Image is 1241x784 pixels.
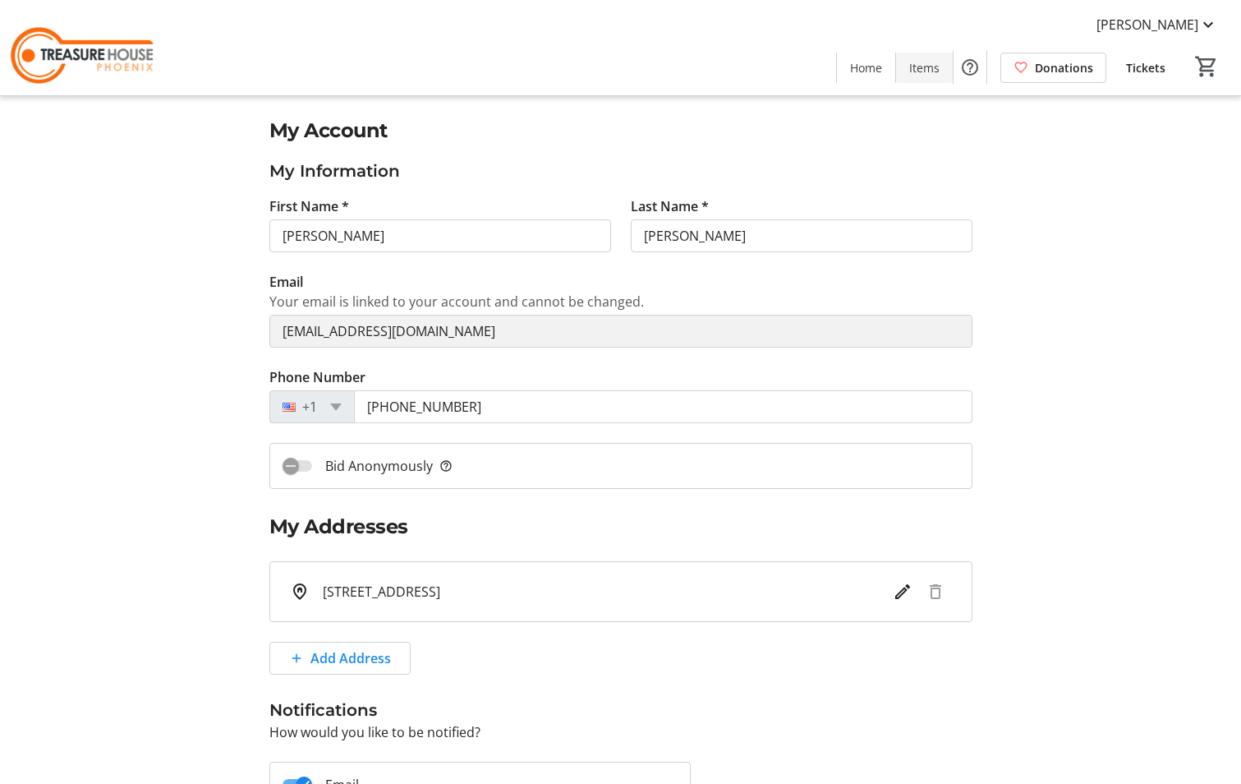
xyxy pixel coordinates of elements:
[354,390,972,423] input: (201) 555-0123
[1126,59,1165,76] span: Tickets
[909,59,940,76] span: Items
[10,7,156,89] img: Treasure House's Logo
[269,512,972,542] h2: My Addresses
[269,116,972,145] h2: My Account
[323,582,440,602] span: [STREET_ADDRESS]
[850,59,882,76] span: Home
[1035,59,1093,76] span: Donations
[954,51,986,84] button: Help
[439,456,453,476] mat-icon: help_outline
[269,292,972,311] div: Your email is linked to your account and cannot be changed.
[1096,15,1198,35] span: [PERSON_NAME]
[269,159,972,183] h3: My Information
[1192,52,1221,81] button: Cart
[837,53,895,83] a: Home
[1113,53,1179,83] a: Tickets
[310,648,391,668] span: Add Address
[1000,53,1106,83] a: Donations
[631,196,709,216] label: Last Name *
[269,642,411,675] button: Add Address
[896,53,953,83] a: Items
[269,196,349,216] label: First Name *
[269,698,972,722] h3: Notifications
[269,367,365,387] label: Phone Number
[886,575,919,608] button: Edit address
[269,272,303,292] label: Email
[325,456,453,476] span: Bid Anonymously
[1083,12,1231,38] button: [PERSON_NAME]
[269,722,972,742] p: How would you like to be notified?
